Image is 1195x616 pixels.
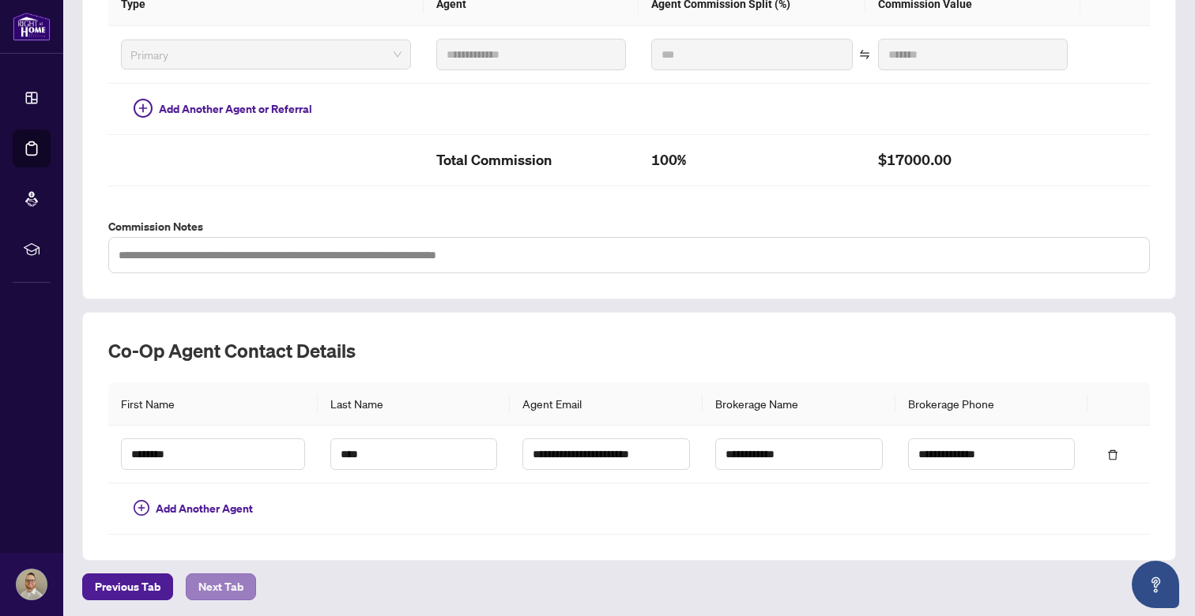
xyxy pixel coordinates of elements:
[859,49,870,60] span: swap
[95,574,160,599] span: Previous Tab
[17,569,47,599] img: Profile Icon
[108,338,1150,363] h2: Co-op Agent Contact Details
[703,382,895,426] th: Brokerage Name
[134,99,153,118] span: plus-circle
[134,500,149,516] span: plus-circle
[130,43,401,66] span: Primary
[13,12,51,41] img: logo
[436,148,626,173] h2: Total Commission
[198,574,243,599] span: Next Tab
[108,218,1150,235] label: Commission Notes
[82,573,173,600] button: Previous Tab
[318,382,511,426] th: Last Name
[510,382,703,426] th: Agent Email
[121,496,266,521] button: Add Another Agent
[895,382,1088,426] th: Brokerage Phone
[878,148,1068,173] h2: $17000.00
[186,573,256,600] button: Next Tab
[1107,449,1118,460] span: delete
[159,100,312,118] span: Add Another Agent or Referral
[121,96,325,122] button: Add Another Agent or Referral
[1132,561,1179,608] button: Open asap
[651,148,852,173] h2: 100%
[108,382,318,426] th: First Name
[156,500,253,517] span: Add Another Agent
